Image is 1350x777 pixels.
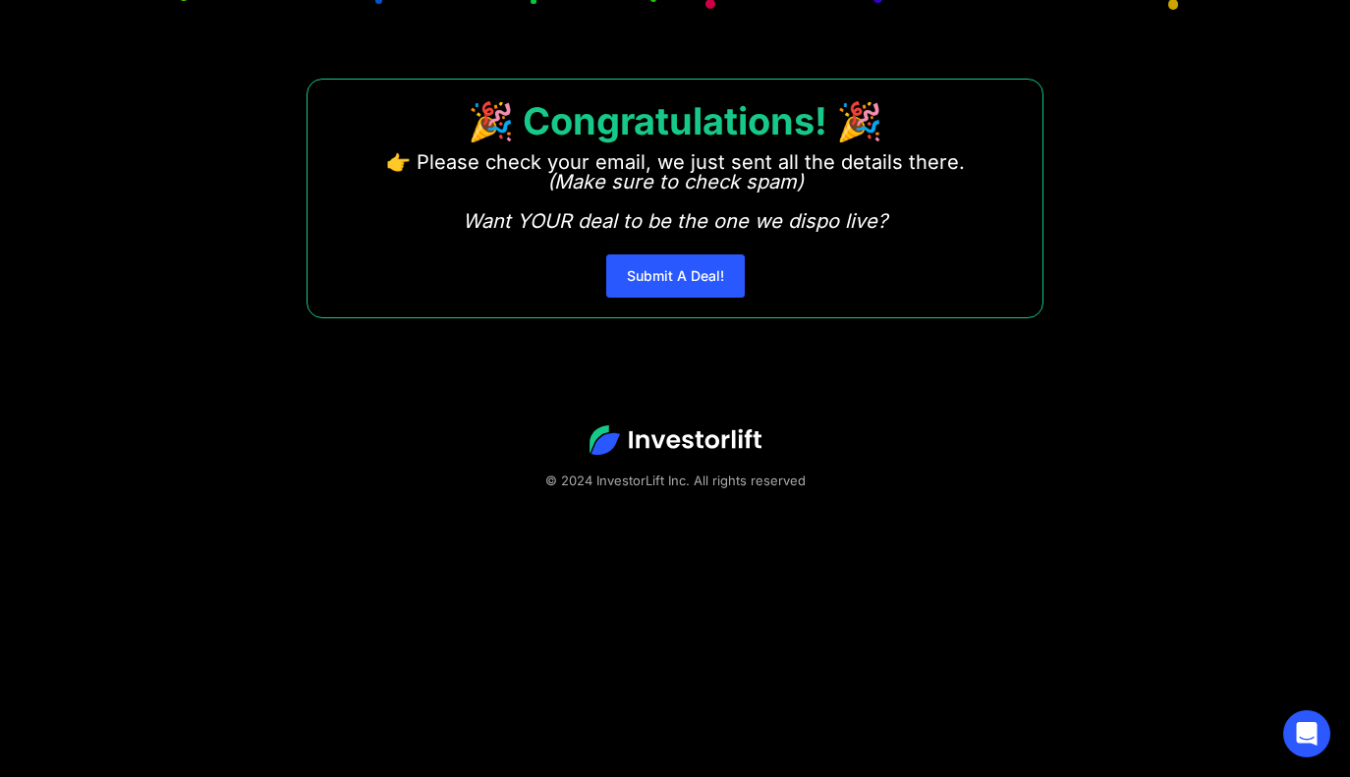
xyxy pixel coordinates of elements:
[606,254,745,298] a: Submit A Deal!
[386,152,965,231] p: 👉 Please check your email, we just sent all the details there. ‍
[1283,710,1330,757] div: Open Intercom Messenger
[468,98,882,143] strong: 🎉 Congratulations! 🎉
[463,170,887,233] em: (Make sure to check spam) Want YOUR deal to be the one we dispo live?
[69,471,1281,490] div: © 2024 InvestorLift Inc. All rights reserved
